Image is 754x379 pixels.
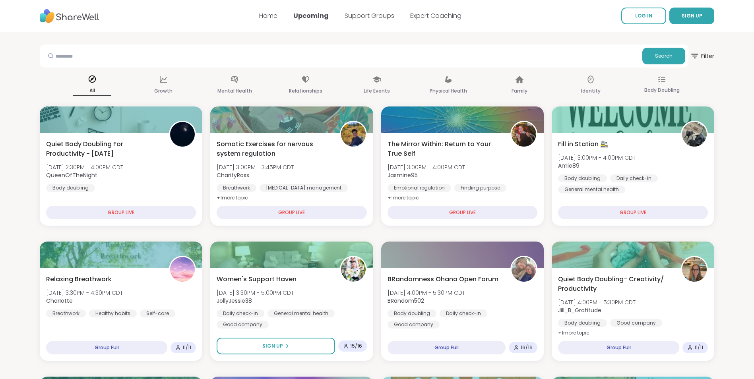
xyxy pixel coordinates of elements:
img: Jasmine95 [512,122,536,147]
p: Identity [581,86,601,96]
p: Life Events [364,86,390,96]
div: GROUP LIVE [46,206,196,219]
a: Expert Coaching [410,11,461,20]
div: Group Full [388,341,506,354]
div: Daily check-in [440,309,487,317]
div: Group Full [46,341,167,354]
span: 16 / 16 [521,344,533,351]
p: Mental Health [217,86,252,96]
span: [DATE] 3:00PM - 4:00PM CDT [558,154,636,162]
div: Healthy habits [89,309,137,317]
div: Body doubling [46,184,95,192]
b: JollyJessie38 [217,297,252,305]
b: QueenOfTheNight [46,171,97,179]
div: GROUP LIVE [217,206,366,219]
div: Daily check-in [610,174,658,182]
p: Family [512,86,527,96]
p: All [73,86,111,96]
div: GROUP LIVE [558,206,708,219]
div: Self-care [140,309,175,317]
span: Relaxing Breathwork [46,275,112,284]
div: Breathwork [217,184,256,192]
b: Amie89 [558,162,580,170]
img: Amie89 [682,122,707,147]
div: Good company [217,321,269,329]
a: Support Groups [345,11,394,20]
div: [MEDICAL_DATA] management [260,184,348,192]
span: The Mirror Within: Return to Your True Self [388,139,502,159]
span: Quiet Body Doubling For Productivity - [DATE] [46,139,160,159]
span: [DATE] 3:30PM - 5:00PM CDT [217,289,294,297]
div: GROUP LIVE [388,206,537,219]
button: SIGN UP [669,8,714,24]
p: Relationships [289,86,322,96]
b: Jill_B_Gratitude [558,306,601,314]
span: [DATE] 4:00PM - 5:30PM CDT [558,298,636,306]
div: Daily check-in [217,309,264,317]
b: BRandom502 [388,297,424,305]
img: CharityRoss [341,122,366,147]
p: Growth [154,86,173,96]
div: Body doubling [558,319,607,327]
span: SIGN UP [682,12,702,19]
span: [DATE] 3:00PM - 3:45PM CDT [217,163,294,171]
div: Breathwork [46,309,86,317]
button: Search [642,48,685,64]
span: Sign Up [262,342,283,350]
div: General mental health [267,309,335,317]
a: Home [259,11,277,20]
b: CharityRoss [217,171,249,179]
span: Search [655,52,673,60]
img: QueenOfTheNight [170,122,195,147]
img: BRandom502 [512,257,536,282]
a: LOG IN [621,8,666,24]
img: JollyJessie38 [341,257,366,282]
div: Good company [388,321,440,329]
div: Finding purpose [454,184,506,192]
img: Jill_B_Gratitude [682,257,707,282]
span: Quiet Body Doubling- Creativity/ Productivity [558,275,672,294]
span: Women's Support Haven [217,275,297,284]
span: BRandomness Ohana Open Forum [388,275,498,284]
span: [DATE] 4:00PM - 5:30PM CDT [388,289,465,297]
b: CharIotte [46,297,73,305]
span: [DATE] 3:00PM - 4:00PM CDT [388,163,465,171]
div: Body doubling [388,309,436,317]
b: Jasmine95 [388,171,418,179]
div: Good company [610,319,662,327]
img: ShareWell Nav Logo [40,5,99,27]
span: 11 / 11 [182,344,191,351]
p: Physical Health [430,86,467,96]
span: LOG IN [635,12,652,19]
span: Fill in Station 🚉 [558,139,608,149]
div: Emotional regulation [388,184,451,192]
a: Upcoming [293,11,329,20]
div: Group Full [558,341,679,354]
span: Somatic Exercises for nervous system regulation [217,139,331,159]
span: 15 / 16 [350,343,362,349]
span: Filter [690,46,714,66]
span: [DATE] 3:30PM - 4:30PM CDT [46,289,123,297]
button: Filter [690,44,714,68]
div: Body doubling [558,174,607,182]
button: Sign Up [217,338,335,354]
img: CharIotte [170,257,195,282]
p: Body Doubling [644,85,680,95]
span: 11 / 11 [694,344,703,351]
div: General mental health [558,186,625,193]
span: [DATE] 2:30PM - 4:00PM CDT [46,163,123,171]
